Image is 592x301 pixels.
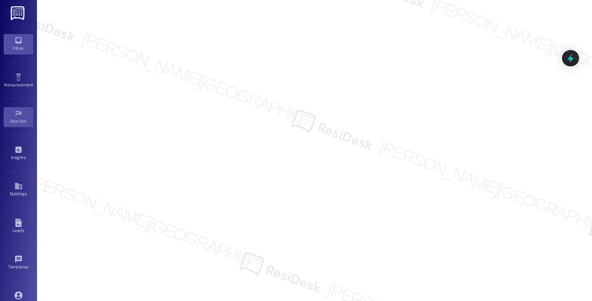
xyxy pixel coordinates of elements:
[11,6,26,20] img: ResiDesk Logo
[33,81,34,86] span: •
[4,180,33,200] a: Buildings
[28,263,30,268] span: •
[4,34,33,54] a: Inbox
[4,216,33,236] a: Leads
[26,154,27,159] span: •
[4,253,33,273] a: Templates •
[4,107,33,127] a: Site Visit •
[27,118,28,123] span: •
[4,143,33,163] a: Insights •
